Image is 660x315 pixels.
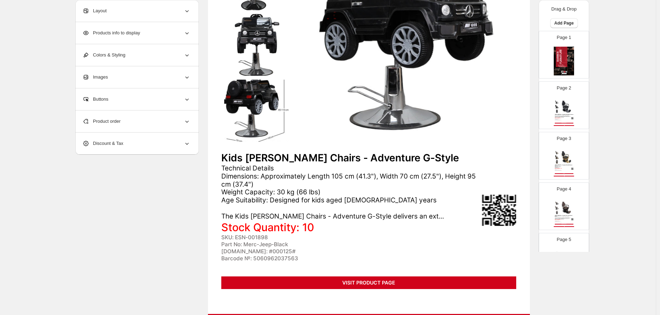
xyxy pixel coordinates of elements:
[555,173,573,174] div: BUY NOW
[82,96,108,103] span: Buttons
[559,252,573,265] img: primaryImage
[559,100,573,113] img: primaryImage
[221,241,398,248] div: Part No: Merc-Jeep-Black
[557,236,571,243] p: Page 5
[555,155,559,159] img: secondaryImage
[555,170,566,171] div: Barcode №: 5060962037976
[82,118,121,125] span: Product order
[555,221,566,222] div: [DOMAIN_NAME]: #000304#
[82,74,108,81] span: Images
[555,115,571,118] div: Dimensions: Height 108 cm – 126 cm, Width 66 cm (including armrests) The [PERSON_NAME] Chair - Vi...
[539,81,589,129] div: Page 2primaryImagesecondaryImagesecondaryImagesecondaryImageqrcode[PERSON_NAME] Chair - Vintage S...
[554,20,574,26] span: Add Page
[221,248,398,255] div: [DOMAIN_NAME]: #000125#
[221,80,291,141] img: secondaryImage
[555,100,559,104] img: secondaryImage
[555,201,559,205] img: secondaryImage
[571,117,573,119] img: qrcode
[555,160,559,164] img: secondaryImage
[539,182,589,230] div: Page 4primaryImagesecondaryImagesecondaryImagesecondaryImageqrcode[PERSON_NAME] Chair - Vintage S...
[482,195,516,226] img: qrcode
[555,215,573,217] div: [PERSON_NAME] Chair - Vintage Style Brown & Shiny Black Accents
[555,166,571,168] div: Dimensions: Height 108 cm – 126 cm Width 66 cm (including armrests) Seat Width: 53 cm Reclining A...
[557,34,571,41] p: Page 1
[555,119,566,119] div: SKU: ESN-001797
[555,123,573,124] div: VISIT PRODUCT PAGE
[539,132,589,180] div: Page 3primaryImagesecondaryImagesecondaryImagesecondaryImageqrcode[PERSON_NAME] Chair - Vintage S...
[555,224,573,225] div: VISIT PRODUCT PAGE
[555,165,573,165] div: [PERSON_NAME] Chair - Vintage Style Black & Gold Accents
[539,233,589,281] div: Page 5primaryImagesecondaryImagesecondaryImagesecondaryImageqrcode[PERSON_NAME] Chair - Vintage S...
[557,85,571,92] p: Page 2
[571,168,573,170] img: qrcode
[555,217,571,220] div: Dimensions: Height 108 cm – 126 cm, Width 66 cm (including armrests) The [PERSON_NAME] Chair - Vi...
[82,52,125,59] span: Colors & Styling
[554,125,574,126] div: Eson Direct Furniture | Page undefined
[555,114,573,115] div: [PERSON_NAME] Chair - Vintage Style Black & Chrome Accents
[555,109,559,113] img: secondaryImage
[221,221,398,234] div: Stock Quantity: 10
[82,140,123,147] span: Discount & Tax
[555,150,559,155] img: secondaryImage
[221,165,481,221] div: Technical Details Dimensions: Approximately Length 105 cm (41.3"), Width 70 cm (27.5"), Height 95...
[555,206,559,210] img: secondaryImage
[539,31,589,79] div: Page 1cover page
[221,255,398,262] div: Barcode №: 5060962037563
[82,29,140,36] span: Products info to display
[555,118,566,119] div: Stock Quantity: 2
[555,252,559,256] img: secondaryImage
[82,7,107,14] span: Layout
[221,276,516,289] div: VISIT PRODUCT PAGE
[571,218,573,220] img: qrcode
[551,6,577,13] p: Drag & Drop
[550,18,578,28] button: Add Page
[221,234,398,241] div: SKU: ESN-001898
[559,201,573,214] img: primaryImage
[555,119,566,120] div: Part No: MA 5258
[555,220,566,221] div: Stock Quantity: 3
[221,152,516,164] div: Kids [PERSON_NAME] Chairs - Adventure G-Style
[554,226,574,227] div: Eson Direct Furniture | Page undefined
[554,47,574,75] img: cover page
[557,186,571,193] p: Page 4
[555,105,559,109] img: secondaryImage
[555,210,559,214] img: secondaryImage
[559,150,573,164] img: primaryImage
[221,14,291,76] img: secondaryImage
[555,168,566,169] div: Stock Quantity: 30
[557,135,571,142] p: Page 3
